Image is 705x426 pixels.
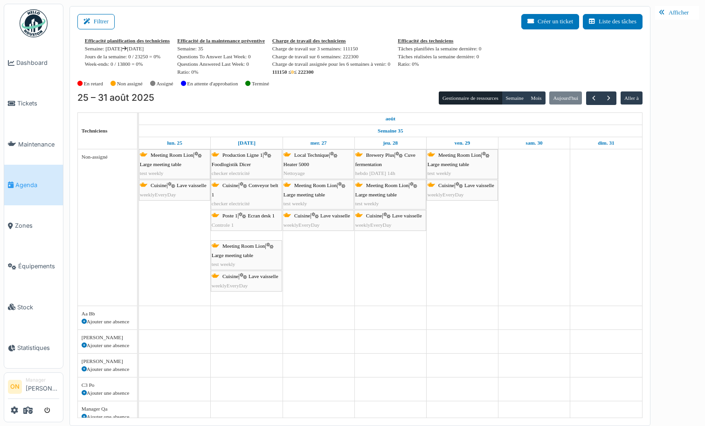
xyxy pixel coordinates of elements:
[283,170,305,176] span: Nettoyage
[82,334,133,342] div: [PERSON_NAME]
[84,80,103,88] label: En retard
[8,380,22,394] li: ON
[4,83,63,124] a: Tickets
[15,181,59,189] span: Agenda
[212,252,253,258] span: Large meeting table
[272,45,390,53] div: Charge de travail sur 3 semaines: 111150
[140,181,209,199] div: |
[601,91,616,105] button: Suivant
[177,45,265,53] div: Semaine: 35
[583,14,643,29] a: Liste des tâches
[655,6,699,20] div: Afficher
[366,182,408,188] span: Meeting Room Lion
[4,42,63,83] a: Dashboard
[4,205,63,246] a: Zones
[586,91,601,105] button: Précédent
[249,273,278,279] span: Lave vaisselle
[17,99,59,108] span: Tickets
[380,137,400,149] a: 28 août 2025
[187,80,238,88] label: En attente d'approbation
[4,287,63,328] a: Stock
[355,181,425,208] div: |
[355,211,425,229] div: |
[151,152,193,158] span: Meeting Room Lion
[272,53,390,61] div: Charge de travail sur 6 semaines: 222300
[283,192,325,197] span: Large meeting table
[283,201,307,206] span: test weekly
[308,137,329,149] a: 27 août 2025
[82,357,133,365] div: [PERSON_NAME]
[235,137,258,149] a: 26 août 2025
[438,182,454,188] span: Cuisine
[85,60,170,68] div: Week-ends: 0 / 13800 = 0%
[20,9,48,37] img: Badge_color-CXgf-gQk.svg
[85,53,170,61] div: Jours de la semaine: 0 / 23250 = 0%
[82,310,133,318] div: Aa Bb
[177,60,265,68] div: : 0
[222,243,265,249] span: Meeting Room Lion
[428,192,464,197] span: weeklyEveryDay
[291,69,294,75] span: 0
[355,201,379,206] span: test weekly
[177,54,245,59] span: translation missing: fr.stat.questions_to_answer_last_week
[222,152,263,158] span: Production Ligne 1
[392,213,422,218] span: Lave vaisselle
[272,60,390,68] div: Charge de travail assignée pour les 6 semaines à venir: 0
[16,58,59,67] span: Dashboard
[212,182,278,197] span: Conveyor belt 1
[398,45,481,53] div: Tâches planifiées la semaine dernière: 0
[4,124,63,165] a: Maintenance
[85,37,170,45] div: Efficacité planification des techniciens
[165,137,184,149] a: 25 août 2025
[177,182,207,188] span: Lave vaisselle
[283,222,320,228] span: weeklyEveryDay
[26,377,59,384] div: Manager
[272,37,390,45] div: Charge de travail des techniciens
[212,211,281,229] div: |
[4,165,63,205] a: Agenda
[294,182,337,188] span: Meeting Room Lion
[212,181,281,208] div: |
[375,125,405,137] a: Semaine 35
[283,151,353,178] div: |
[212,283,248,288] span: weeklyEveryDay
[549,91,582,105] button: Aujourd'hui
[366,213,382,218] span: Cuisine
[4,246,63,286] a: Équipements
[252,80,269,88] label: Terminé
[428,170,451,176] span: test weekly
[294,213,310,218] span: Cuisine
[355,170,395,176] span: hebdo [DATE] 14h
[464,182,494,188] span: Lave vaisselle
[212,272,281,290] div: |
[17,303,59,312] span: Stock
[85,45,170,53] div: Semaine: [DATE] [DATE]
[82,389,133,397] div: Ajouter une absence
[527,91,546,105] button: Mois
[82,342,133,349] div: Ajouter une absence
[212,242,281,269] div: |
[355,222,392,228] span: weeklyEveryDay
[272,68,390,76] div: 111150 ≤ ≤ 222300
[355,152,415,167] span: Cuve fermentation
[77,92,154,104] h2: 25 – 31 août 2025
[140,170,164,176] span: test weekly
[452,137,473,149] a: 29 août 2025
[248,213,275,218] span: Ecran desk 1
[18,140,59,149] span: Maintenance
[621,91,643,105] button: Aller à
[26,377,59,397] li: [PERSON_NAME]
[398,37,481,45] div: Efficacité des techniciens
[82,381,133,389] div: C3 Po
[82,128,108,133] span: Techniciens
[82,413,133,421] div: Ajouter une absence
[428,181,497,199] div: |
[222,273,238,279] span: Cuisine
[294,152,329,158] span: Local Technique
[524,137,545,149] a: 30 août 2025
[222,182,238,188] span: Cuisine
[283,161,309,167] span: Heater 5000
[140,192,176,197] span: weeklyEveryDay
[212,161,251,167] span: Foodlogistik Dicer
[4,328,63,368] a: Statistiques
